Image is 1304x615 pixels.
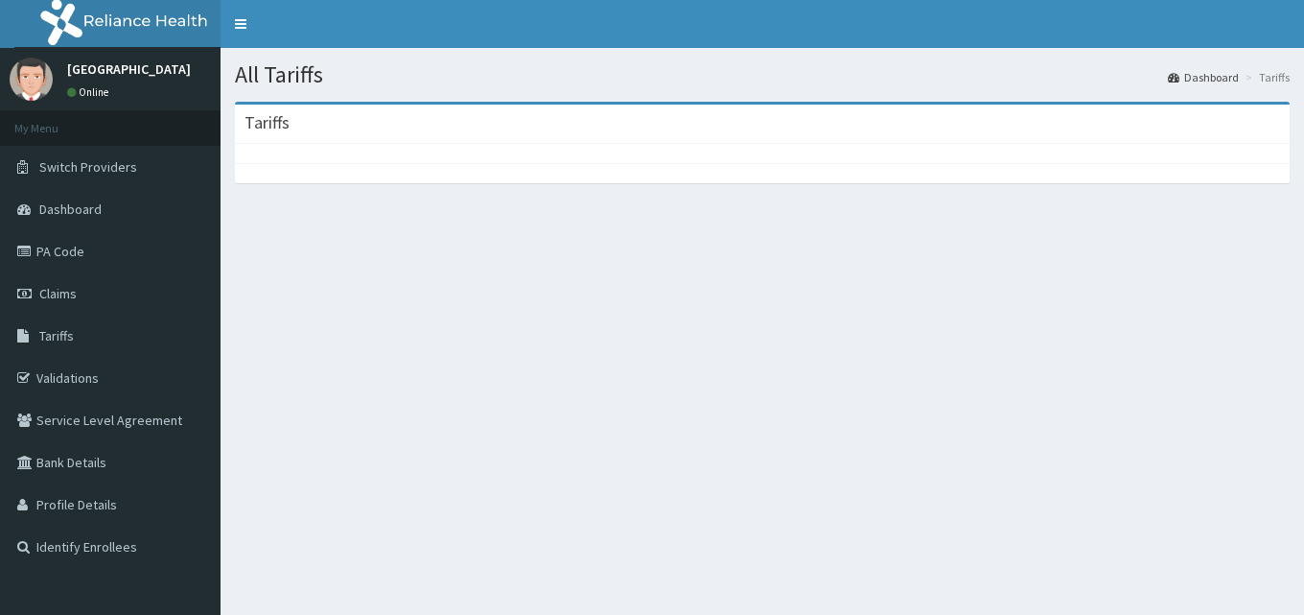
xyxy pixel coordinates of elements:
[1168,69,1239,85] a: Dashboard
[1241,69,1290,85] li: Tariffs
[39,285,77,302] span: Claims
[39,201,102,218] span: Dashboard
[39,327,74,344] span: Tariffs
[67,62,191,76] p: [GEOGRAPHIC_DATA]
[67,85,113,99] a: Online
[235,62,1290,87] h1: All Tariffs
[39,158,137,176] span: Switch Providers
[244,114,290,131] h3: Tariffs
[10,58,53,101] img: User Image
